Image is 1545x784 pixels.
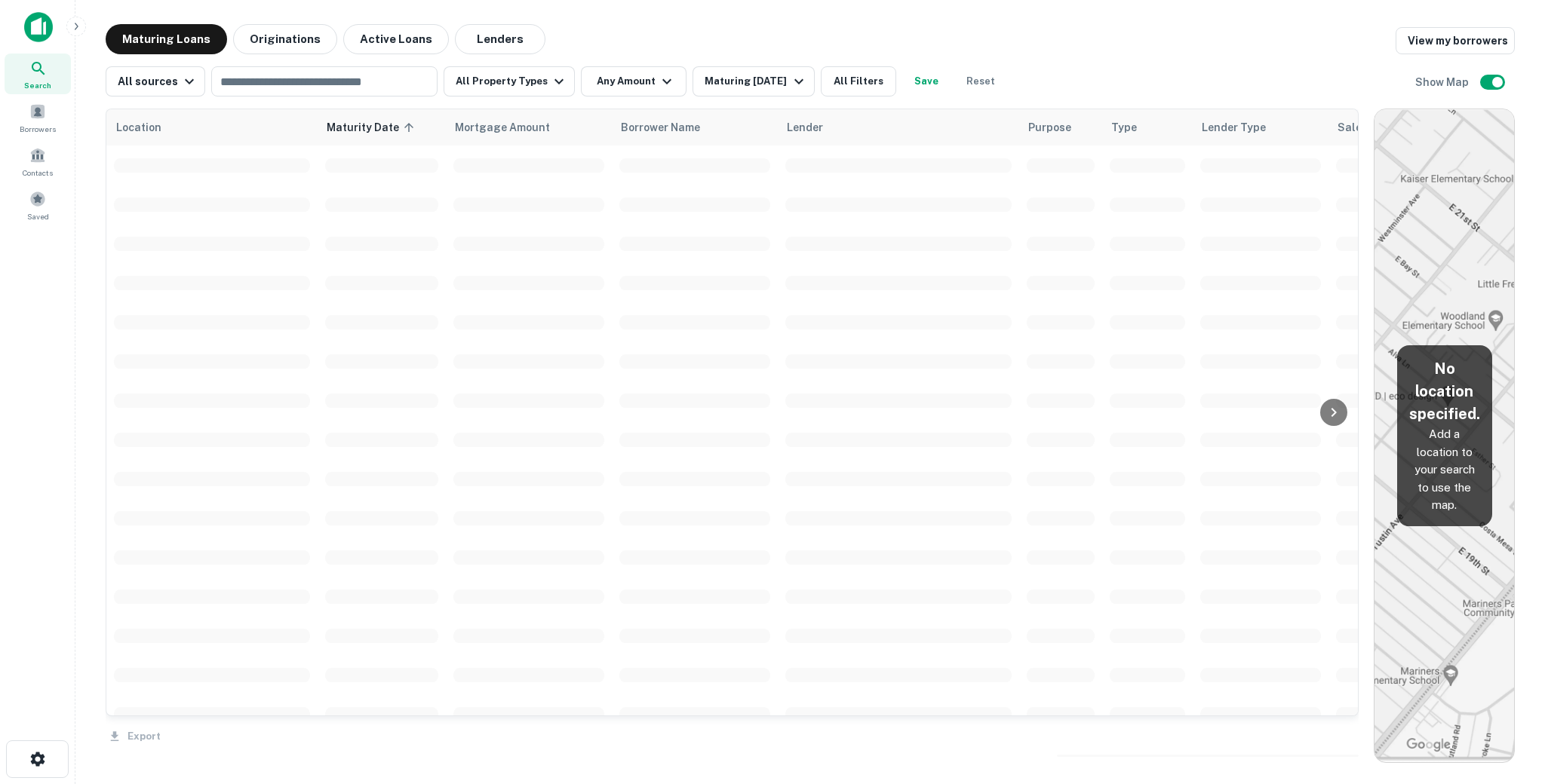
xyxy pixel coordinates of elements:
img: map-placeholder.webp [1375,109,1514,762]
div: Maturing [DATE] [705,72,807,90]
h6: Show Map [1415,74,1471,90]
button: Save your search to get updates of matches that match your search criteria. [902,66,951,96]
th: Borrower Name [612,109,778,145]
span: Borrowers [20,123,56,135]
div: All sources [118,72,198,90]
button: Reset [957,66,1005,96]
span: Purpose [1028,118,1071,136]
button: All Property Types [444,66,575,96]
h5: No location specified. [1409,357,1480,425]
span: Mortgage Amount [455,118,570,136]
span: Contacts [23,167,53,179]
th: Lender Type [1193,109,1328,145]
button: Originations [233,24,337,54]
span: Type [1111,118,1137,136]
button: Active Loans [343,24,449,54]
a: View my borrowers [1396,27,1515,54]
span: Maturity Date [327,118,419,136]
a: Contacts [5,141,71,182]
th: Type [1102,109,1193,145]
th: Location [106,109,318,145]
a: Borrowers [5,97,71,138]
span: Borrower Name [621,118,700,136]
button: Any Amount [581,66,686,96]
th: Lender [778,109,1019,145]
a: Saved [5,185,71,225]
span: Search [24,79,51,91]
span: Lender Type [1202,118,1266,136]
p: Add a location to your search to use the map. [1409,425,1480,514]
button: Lenders [455,24,545,54]
img: capitalize-icon.png [24,12,53,42]
a: Search [5,54,71,94]
th: Mortgage Amount [446,109,612,145]
span: Lender [787,118,823,136]
button: Maturing Loans [106,24,227,54]
iframe: Chat Widget [1470,615,1545,688]
button: All Filters [821,66,896,96]
button: All sources [106,66,205,96]
span: Location [115,118,161,136]
span: Saved [27,210,49,222]
button: Maturing [DATE] [693,66,814,96]
th: Purpose [1019,109,1102,145]
th: Maturity Date [318,109,446,145]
